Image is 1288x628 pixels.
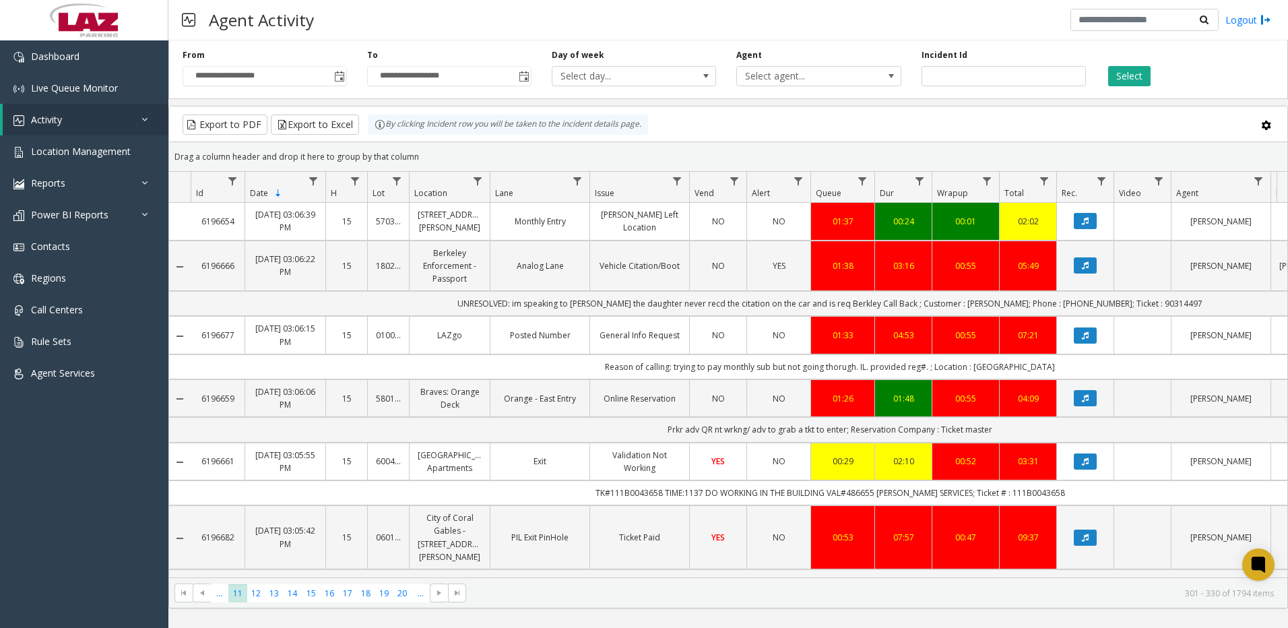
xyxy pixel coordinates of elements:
[498,392,581,405] a: Orange - East Entry
[883,392,924,405] div: 01:48
[1008,531,1048,544] a: 09:37
[13,115,24,126] img: 'icon'
[698,455,738,468] a: YES
[418,247,482,286] a: Berkeley Enforcement - Passport
[31,272,66,284] span: Regions
[755,329,802,342] a: NO
[1008,259,1048,272] div: 05:49
[334,531,359,544] a: 15
[498,259,581,272] a: Analog Lane
[1008,455,1048,468] div: 03:31
[418,511,482,563] a: City of Coral Gables - [STREET_ADDRESS][PERSON_NAME]
[183,115,267,135] button: Export to PDF
[320,584,338,602] span: Page 16
[940,215,991,228] a: 00:01
[819,329,866,342] a: 01:33
[819,455,866,468] div: 00:29
[940,455,991,468] div: 00:52
[712,216,725,227] span: NO
[668,172,686,190] a: Issue Filter Menu
[169,261,191,272] a: Collapse Details
[13,274,24,284] img: 'icon'
[265,584,284,602] span: Page 13
[418,385,482,411] a: Braves: Orange Deck
[695,187,714,199] span: Vend
[434,588,445,598] span: Go to the next page
[726,172,744,190] a: Vend Filter Menu
[199,455,236,468] a: 6196661
[169,394,191,404] a: Collapse Details
[1008,329,1048,342] div: 07:21
[1062,187,1077,199] span: Rec.
[940,531,991,544] a: 00:47
[755,215,802,228] a: NO
[418,329,482,342] a: LAZgo
[819,392,866,405] a: 01:26
[1260,13,1271,27] img: logout
[698,329,738,342] a: NO
[13,305,24,316] img: 'icon'
[498,329,581,342] a: Posted Number
[598,531,681,544] a: Ticket Paid
[31,177,65,189] span: Reports
[13,369,24,379] img: 'icon'
[346,172,364,190] a: H Filter Menu
[698,531,738,544] a: YES
[253,208,317,234] a: [DATE] 03:06:39 PM
[13,147,24,158] img: 'icon'
[940,392,991,405] a: 00:55
[199,329,236,342] a: 6196677
[375,119,385,130] img: infoIcon.svg
[495,187,513,199] span: Lane
[253,449,317,474] a: [DATE] 03:05:55 PM
[736,49,762,61] label: Agent
[376,215,401,228] a: 570308
[193,584,211,602] span: Go to the previous page
[883,329,924,342] a: 04:53
[711,532,725,543] span: YES
[755,392,802,405] a: NO
[253,253,317,278] a: [DATE] 03:06:22 PM
[199,392,236,405] a: 6196659
[978,172,996,190] a: Wrapup Filter Menu
[755,531,802,544] a: NO
[883,259,924,272] a: 03:16
[1008,215,1048,228] a: 02:02
[883,215,924,228] div: 00:24
[880,187,894,199] span: Dur
[1093,172,1111,190] a: Rec. Filter Menu
[940,259,991,272] a: 00:55
[1176,187,1198,199] span: Agent
[356,584,375,602] span: Page 18
[331,187,337,199] span: H
[698,215,738,228] a: NO
[183,49,205,61] label: From
[199,215,236,228] a: 6196654
[199,531,236,544] a: 6196682
[516,67,531,86] span: Toggle popup
[199,259,236,272] a: 6196666
[498,531,581,544] a: PIL Exit PinHole
[376,455,401,468] a: 600415
[819,259,866,272] a: 01:38
[202,3,321,36] h3: Agent Activity
[331,67,346,86] span: Toggle popup
[196,187,203,199] span: Id
[273,188,284,199] span: Sortable
[883,455,924,468] a: 02:10
[1119,187,1141,199] span: Video
[13,210,24,221] img: 'icon'
[334,259,359,272] a: 15
[819,215,866,228] a: 01:37
[31,303,83,316] span: Call Centers
[334,215,359,228] a: 15
[367,49,378,61] label: To
[31,367,95,379] span: Agent Services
